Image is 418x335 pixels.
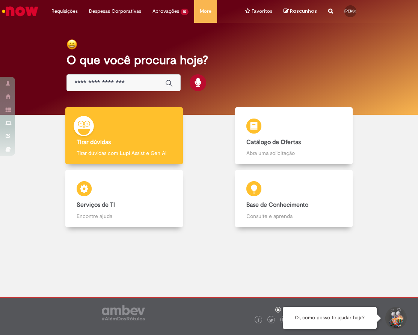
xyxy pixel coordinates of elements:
span: More [200,8,211,15]
b: Catálogo de Ofertas [246,138,301,146]
span: Despesas Corporativas [89,8,141,15]
p: Tirar dúvidas com Lupi Assist e Gen Ai [77,149,172,157]
div: Oi, como posso te ajudar hoje? [283,307,377,329]
h2: O que você procura hoje? [66,54,351,67]
a: Tirar dúvidas Tirar dúvidas com Lupi Assist e Gen Ai [39,107,209,165]
p: Consulte e aprenda [246,212,341,220]
img: logo_footer_ambev_rotulo_gray.png [102,305,145,320]
span: Favoritos [252,8,272,15]
a: Serviços de TI Encontre ajuda [39,170,209,227]
span: [PERSON_NAME] [344,9,374,14]
a: No momento, sua lista de rascunhos tem 0 Itens [284,8,317,15]
b: Serviços de TI [77,201,115,209]
b: Tirar dúvidas [77,138,111,146]
img: happy-face.png [66,39,77,50]
p: Abra uma solicitação [246,149,341,157]
a: Catálogo de Ofertas Abra uma solicitação [209,107,379,165]
b: Base de Conhecimento [246,201,308,209]
span: Aprovações [152,8,179,15]
span: Rascunhos [290,8,317,15]
img: logo_footer_twitter.png [269,318,273,322]
span: 10 [181,9,189,15]
a: Base de Conhecimento Consulte e aprenda [209,170,379,227]
button: Iniciar Conversa de Suporte [384,307,407,329]
p: Encontre ajuda [77,212,172,220]
img: logo_footer_facebook.png [257,318,260,322]
span: Requisições [51,8,78,15]
img: ServiceNow [1,4,39,19]
img: logo_footer_linkedin.png [282,318,286,323]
